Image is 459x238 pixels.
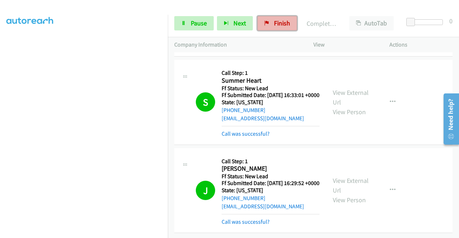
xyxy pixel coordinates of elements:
h5: Call Step: 1 [222,158,320,165]
iframe: Resource Center [439,91,459,147]
a: Call was successful? [222,130,270,137]
a: Call was successful? [222,218,270,225]
button: AutoTab [349,16,394,30]
h2: [PERSON_NAME] [222,165,320,173]
h5: Ff Submitted Date: [DATE] 16:33:01 +0000 [222,92,320,99]
p: Actions [389,40,453,49]
p: View [313,40,377,49]
div: 0 [449,16,453,26]
p: Company Information [174,40,301,49]
a: [PHONE_NUMBER] [222,195,265,201]
h5: Ff Submitted Date: [DATE] 16:29:52 +0000 [222,180,320,187]
a: [EMAIL_ADDRESS][DOMAIN_NAME] [222,203,304,210]
h5: Ff Status: New Lead [222,85,320,92]
h5: State: [US_STATE] [222,187,320,194]
a: Pause [174,16,214,30]
h5: Ff Status: New Lead [222,173,320,180]
button: Next [217,16,253,30]
h5: State: [US_STATE] [222,99,320,106]
span: Pause [191,19,207,27]
a: View Person [333,108,366,116]
a: [EMAIL_ADDRESS][DOMAIN_NAME] [222,115,304,122]
a: View External Url [333,176,369,194]
h1: J [196,181,215,200]
a: View Person [333,196,366,204]
a: View External Url [333,88,369,106]
div: Delay between calls (in seconds) [410,19,443,25]
h5: Call Step: 1 [222,69,320,77]
span: Next [233,19,246,27]
p: Completed All Calls [307,19,336,28]
h1: S [196,92,215,112]
a: Finish [257,16,297,30]
a: [PHONE_NUMBER] [222,107,265,113]
span: Finish [274,19,290,27]
h2: Summer Heart [222,77,320,85]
